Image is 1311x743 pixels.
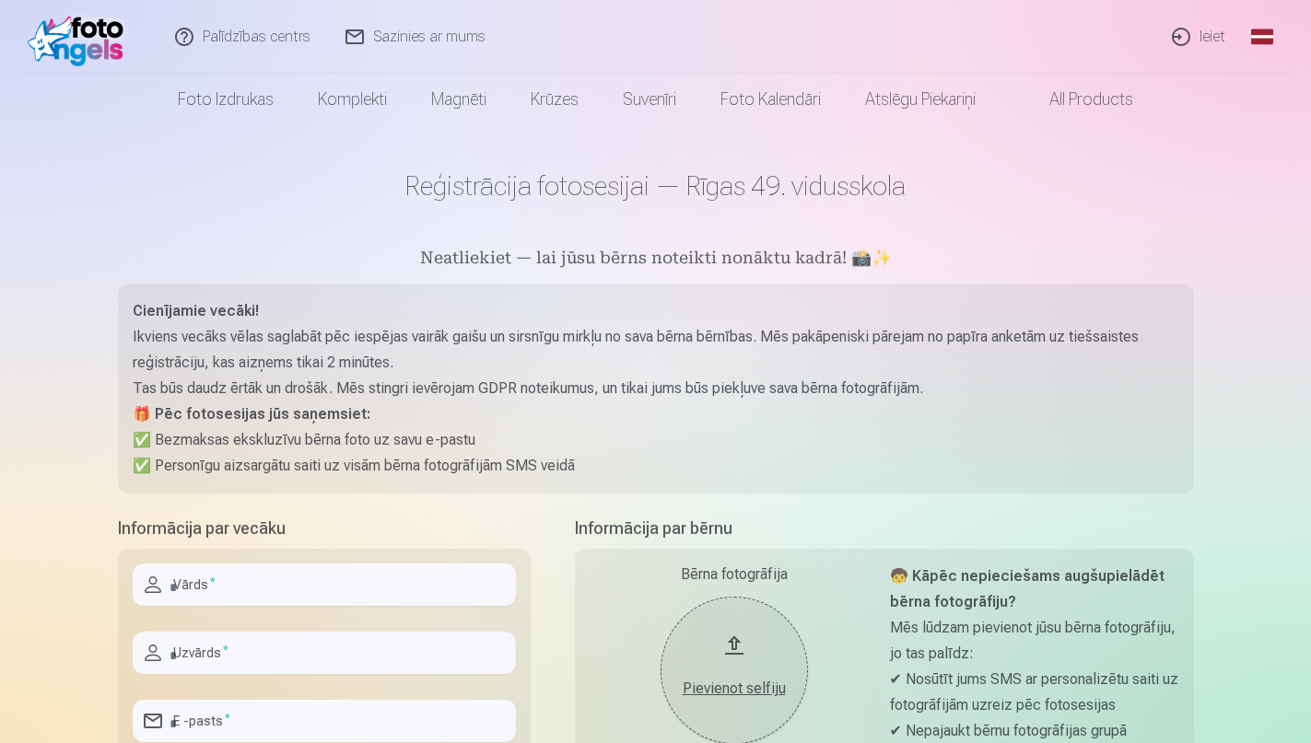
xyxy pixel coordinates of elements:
[890,667,1179,718] p: ✔ Nosūtīt jums SMS ar personalizētu saiti uz fotogrāfijām uzreiz pēc fotosesijas
[296,74,409,125] a: Komplekti
[998,74,1155,125] a: All products
[509,74,601,125] a: Krūzes
[133,324,1179,376] p: Ikviens vecāks vēlas saglabāt pēc iespējas vairāk gaišu un sirsnīgu mirkļu no sava bērna bērnības...
[133,427,1179,453] p: ✅ Bezmaksas ekskluzīvu bērna foto uz savu e-pastu
[409,74,509,125] a: Magnēti
[575,516,1194,541] h5: Informācija par bērnu
[590,563,879,586] div: Bērna fotogrāfija
[118,169,1194,203] h1: Reģistrācija fotosesijai — Rīgas 49. vidusskola
[698,74,843,125] a: Foto kalendāri
[679,678,790,700] div: Pievienot selfiju
[133,453,1179,479] p: ✅ Personīgu aizsargātu saiti uz visām bērna fotogrāfijām SMS veidā
[156,74,296,125] a: Foto izdrukas
[133,302,259,319] strong: Cienījamie vecāki!
[890,615,1179,667] p: Mēs lūdzam pievienot jūsu bērna fotogrāfiju, jo tas palīdz:
[118,247,1194,273] h5: Neatliekiet — lai jūsu bērns noteikti nonāktu kadrā! 📸✨
[890,567,1165,610] strong: 🧒 Kāpēc nepieciešams augšupielādēt bērna fotogrāfiju?
[28,7,134,66] img: /fa1
[133,405,370,423] strong: 🎁 Pēc fotosesijas jūs saņemsiet:
[118,516,531,541] h5: Informācija par vecāku
[843,74,998,125] a: Atslēgu piekariņi
[133,376,1179,401] p: Tas būs daudz ērtāk un drošāk. Mēs stingri ievērojam GDPR noteikumus, un tikai jums būs piekļuve ...
[601,74,698,125] a: Suvenīri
